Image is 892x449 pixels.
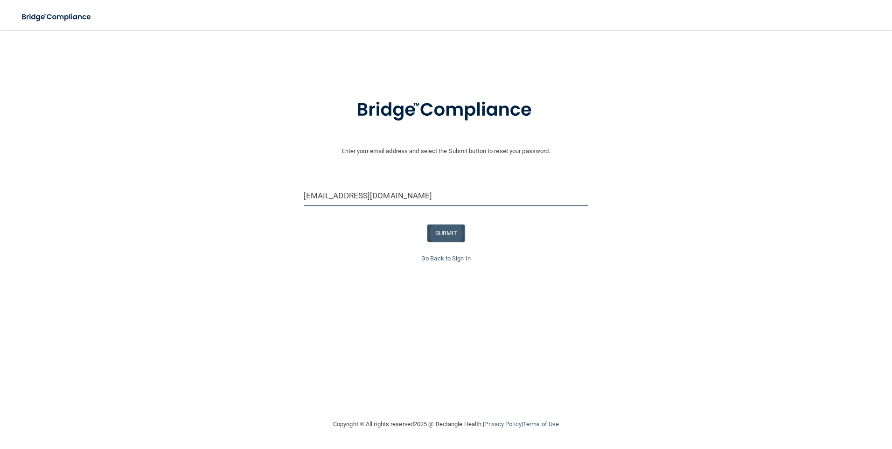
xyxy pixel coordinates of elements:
input: Email [304,185,589,206]
div: Copyright © All rights reserved 2025 @ Rectangle Health | | [276,409,616,439]
a: Terms of Use [523,421,559,428]
button: SUBMIT [427,224,465,242]
iframe: Drift Widget Chat Controller [731,383,881,420]
a: Privacy Policy [484,421,521,428]
img: bridge_compliance_login_screen.278c3ca4.svg [14,7,100,27]
img: bridge_compliance_login_screen.278c3ca4.svg [337,86,555,134]
a: Go Back to Sign In [421,255,471,262]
